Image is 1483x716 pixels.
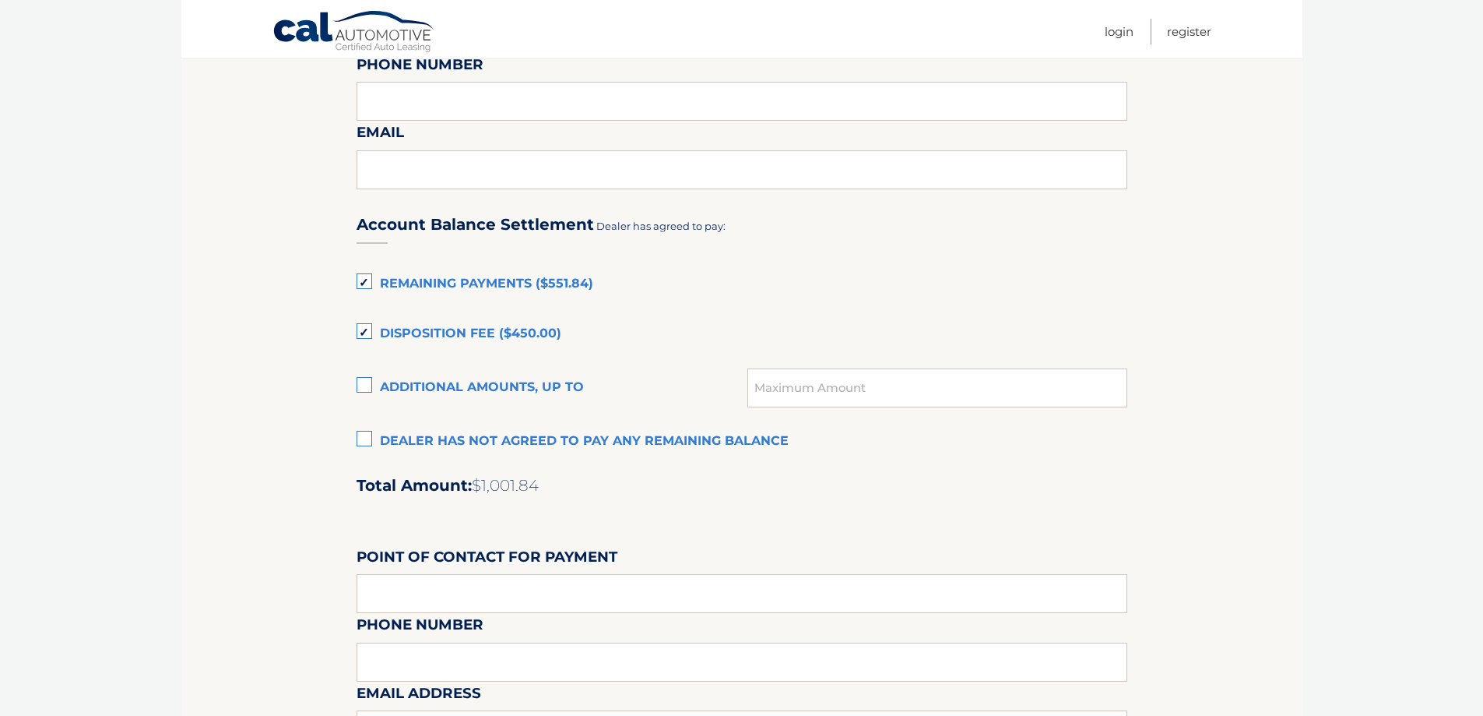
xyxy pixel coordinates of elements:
[357,215,594,235] h3: Account Balance Settlement
[357,476,1127,496] h2: Total Amount:
[1167,19,1211,44] a: Register
[357,121,404,150] label: Email
[357,269,1127,300] label: Remaining Payments ($551.84)
[357,53,483,82] label: Phone Number
[357,372,748,404] label: Additional amounts, up to
[747,369,1126,407] input: Maximum Amount
[357,545,617,574] label: Point of Contact for Payment
[272,10,436,55] a: Cal Automotive
[357,319,1127,350] label: Disposition Fee ($450.00)
[596,220,726,232] span: Dealer has agreed to pay:
[1105,19,1133,44] a: Login
[357,426,1127,457] label: Dealer has not agreed to pay any remaining balance
[357,682,481,711] label: Email Address
[472,476,539,495] span: $1,001.84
